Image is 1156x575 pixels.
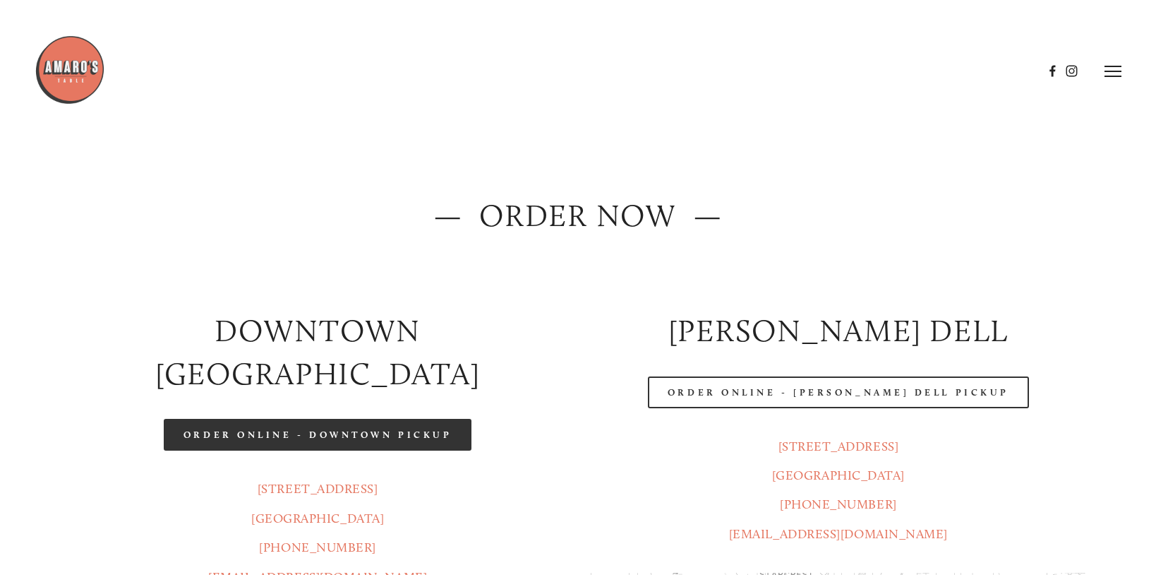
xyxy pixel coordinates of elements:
[251,511,384,526] a: [GEOGRAPHIC_DATA]
[648,377,1029,408] a: Order Online - [PERSON_NAME] Dell Pickup
[780,497,897,512] a: [PHONE_NUMBER]
[164,419,472,451] a: Order Online - Downtown pickup
[590,309,1087,352] h2: [PERSON_NAME] DELL
[772,468,905,483] a: [GEOGRAPHIC_DATA]
[69,194,1086,237] h2: — ORDER NOW —
[69,309,566,396] h2: Downtown [GEOGRAPHIC_DATA]
[259,540,376,555] a: [PHONE_NUMBER]
[778,439,899,454] a: [STREET_ADDRESS]
[35,35,105,105] img: Amaro's Table
[729,526,948,542] a: [EMAIL_ADDRESS][DOMAIN_NAME]
[258,481,378,497] a: [STREET_ADDRESS]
